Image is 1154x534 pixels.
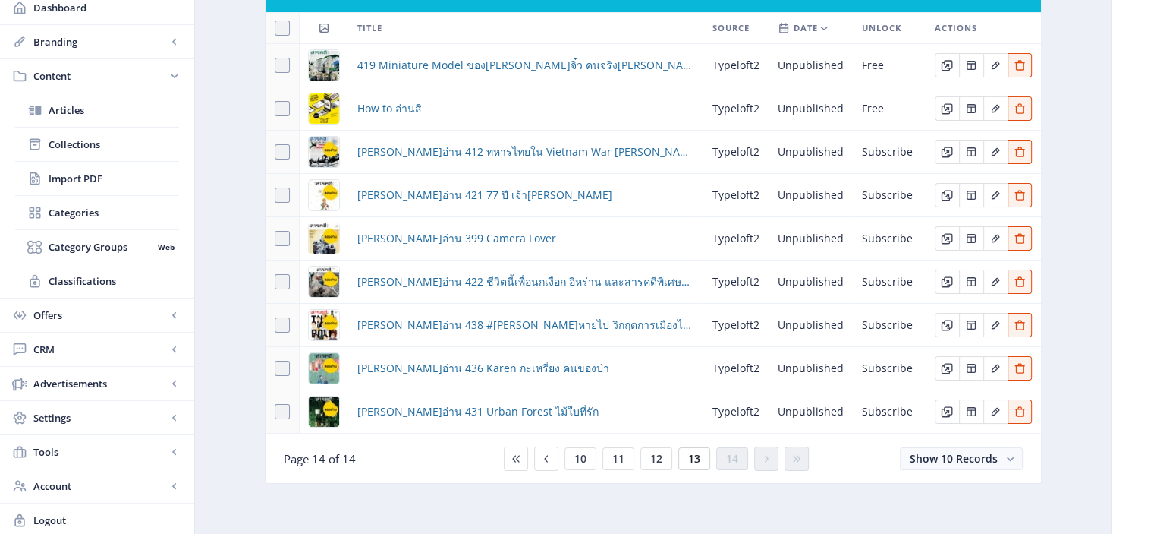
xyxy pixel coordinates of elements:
a: Edit page [959,403,983,418]
a: Edit page [1008,57,1032,71]
a: 419 Miniature Model ของ[PERSON_NAME]จิ๋ว คนจริง[PERSON_NAME]ใหญ่ [357,56,694,74]
td: typeloft2 [703,347,769,390]
td: typeloft2 [703,304,769,347]
td: Free [853,87,926,131]
span: Collections [49,137,179,152]
a: Category GroupsWeb [15,230,179,264]
a: Edit page [1008,230,1032,245]
span: Category Groups [49,239,153,254]
span: Tools [33,444,167,460]
td: Unpublished [769,261,853,304]
span: Offers [33,308,167,323]
a: Edit page [959,273,983,288]
a: [PERSON_NAME]อ่าน 422 ชีวิตนี้เพื่อนกเงือก อิหร่าน และสารคดีพิเศษหลากเรื่องราว [357,273,694,291]
a: [PERSON_NAME]อ่าน 421 77 ปี เจ้า[PERSON_NAME] [357,186,612,204]
span: 11 [612,453,624,465]
img: cover.jpg [309,137,339,167]
button: 11 [602,447,634,470]
a: How to อ่านสิ [357,100,422,118]
td: typeloft2 [703,174,769,217]
a: Edit page [935,144,959,158]
a: Edit page [1008,144,1032,158]
td: Unpublished [769,44,853,87]
a: Edit page [935,273,959,288]
span: Advertisements [33,376,167,391]
button: 14 [716,447,748,470]
a: Edit page [935,360,959,374]
button: Show 10 Records [900,447,1023,470]
a: Edit page [935,230,959,245]
a: Import PDF [15,162,179,195]
a: Collections [15,128,179,161]
span: Source [712,19,750,37]
span: Branding [33,34,167,49]
span: Import PDF [49,171,179,186]
td: typeloft2 [703,217,769,261]
img: cover.jpg [309,93,339,124]
nb-badge: Web [153,239,179,254]
a: Edit page [935,403,959,418]
a: Articles [15,93,179,127]
a: Edit page [959,57,983,71]
span: 13 [688,453,700,465]
span: Page 14 of 14 [284,451,356,466]
a: Edit page [1008,317,1032,331]
a: Edit page [983,273,1008,288]
td: Unpublished [769,174,853,217]
span: 12 [650,453,662,465]
td: typeloft2 [703,87,769,131]
td: Unpublished [769,131,853,174]
span: Show 10 Records [910,451,998,466]
td: Subscribe [853,304,926,347]
td: Unpublished [769,87,853,131]
a: Edit page [1008,403,1032,418]
a: [PERSON_NAME]อ่าน 412 ทหารไทยใน Vietnam War [PERSON_NAME] [357,143,694,161]
a: Edit page [959,187,983,201]
a: Edit page [983,360,1008,374]
a: Classifications [15,264,179,298]
td: Unpublished [769,304,853,347]
a: Edit page [935,57,959,71]
td: typeloft2 [703,390,769,434]
a: [PERSON_NAME]อ่าน 399 Camera Lover [357,229,556,248]
a: Edit page [983,317,1008,331]
td: Unpublished [769,347,853,390]
button: 12 [640,447,672,470]
td: Subscribe [853,261,926,304]
td: Subscribe [853,347,926,390]
a: Edit page [983,100,1008,115]
a: Edit page [959,100,983,115]
a: Edit page [1008,100,1032,115]
a: Edit page [983,403,1008,418]
a: Categories [15,196,179,229]
a: Edit page [983,57,1008,71]
span: Logout [33,513,182,528]
a: [PERSON_NAME]อ่าน 431 Urban Forest ไม้ใบที่รัก [357,403,599,421]
span: Title [357,19,382,37]
span: Account [33,479,167,494]
td: Unpublished [769,217,853,261]
img: cover.jpg [309,267,339,297]
a: [PERSON_NAME]อ่าน 438 #[PERSON_NAME]หายไป วิกฤตการเมืองไทย [DATE]-[DATE] [357,316,694,334]
td: Subscribe [853,390,926,434]
button: 10 [564,447,596,470]
span: Settings [33,410,167,425]
span: 10 [574,453,586,465]
a: Edit page [935,100,959,115]
a: [PERSON_NAME]อ่าน 436 Karen กะเหรี่ยง คนของป่า [357,359,609,378]
a: Edit page [983,187,1008,201]
td: Subscribe [853,174,926,217]
img: cover.jpg [309,180,339,210]
img: cover.jpg [309,353,339,384]
a: Edit page [959,317,983,331]
td: typeloft2 [703,261,769,304]
img: cover.jpg [309,223,339,254]
a: Edit page [1008,273,1032,288]
span: Articles [49,103,179,118]
a: Edit page [959,360,983,374]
